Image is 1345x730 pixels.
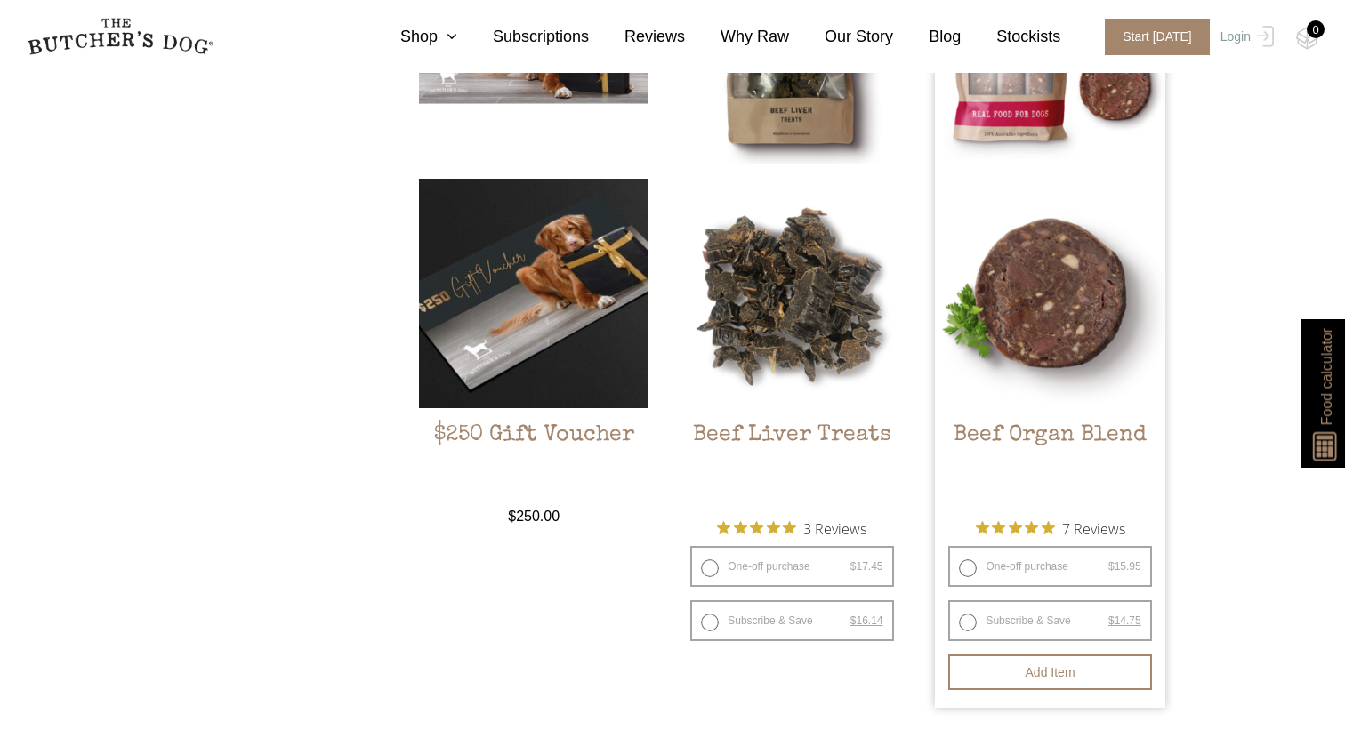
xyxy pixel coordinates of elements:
bdi: 16.14 [850,614,883,627]
span: $ [1108,560,1115,573]
bdi: 17.45 [850,560,883,573]
a: Reviews [589,25,685,49]
button: Rated 5 out of 5 stars from 3 reviews. Jump to reviews. [717,515,866,541]
button: Rated 5 out of 5 stars from 7 reviews. Jump to reviews. [976,515,1125,541]
h2: Beef Liver Treats [677,422,906,506]
span: Food calculator [1316,328,1337,425]
label: Subscribe & Save [948,600,1151,641]
bdi: 14.75 [1108,614,1141,627]
label: One-off purchase [690,546,893,587]
a: Start [DATE] [1087,19,1216,55]
a: Subscriptions [457,25,589,49]
h2: Beef Organ Blend [935,422,1164,506]
label: Subscribe & Save [690,600,893,641]
button: Add item [948,654,1151,690]
label: One-off purchase [948,546,1151,587]
img: TBD_Cart-Empty.png [1296,27,1318,50]
div: 0 [1307,20,1325,38]
span: Start [DATE] [1105,19,1210,55]
a: Login [1216,19,1274,55]
a: Our Story [789,25,893,49]
span: 7 Reviews [1062,515,1125,541]
h2: $250 Gift Voucher [419,422,648,506]
span: 3 Reviews [803,515,866,541]
span: $ [1108,614,1115,627]
a: Stockists [961,25,1060,49]
a: Why Raw [685,25,789,49]
bdi: 15.95 [1108,560,1141,573]
a: Shop [365,25,457,49]
span: $ [850,614,857,627]
span: $ [850,560,857,573]
span: $ [508,509,516,524]
a: Blog [893,25,961,49]
bdi: 250.00 [508,509,560,524]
